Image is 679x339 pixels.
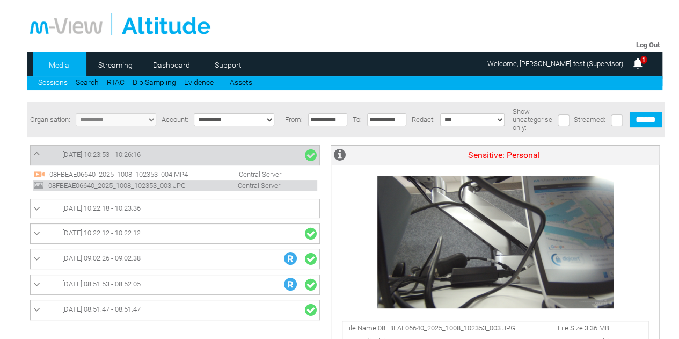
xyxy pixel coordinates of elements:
span: 08FBEAE06640_2025_1008_102353_003.JPG [378,324,515,332]
td: Account: [159,102,191,137]
a: [DATE] 10:23:53 - 10:26:16 [33,148,317,162]
td: File Name: [342,321,555,335]
a: 08FBEAE06640_2025_1008_102353_004.MP4 Central Server [33,169,287,177]
a: Support [202,57,254,73]
span: Streamed: [574,116,605,124]
a: Dashboard [145,57,198,73]
span: 3.36 MB [585,324,609,332]
span: 08FBEAE06640_2025_1008_102353_003.JPG [46,182,209,190]
img: R_Indication.svg [284,278,297,291]
td: From: [282,102,305,137]
a: [DATE] 10:22:12 - 10:22:12 [33,227,317,241]
td: File Size: [555,321,648,335]
a: 08FBEAE06640_2025_1008_102353_003.JPG Central Server [33,181,286,189]
img: R_Indication.svg [284,252,297,265]
span: 1 [640,56,647,64]
a: Search [76,78,99,86]
a: [DATE] 10:22:18 - 10:23:36 [33,202,317,215]
a: Assets [230,78,252,86]
a: Log Out [636,41,660,49]
span: [DATE] 10:23:53 - 10:26:16 [62,150,141,158]
a: [DATE] 09:02:26 - 09:02:38 [33,252,317,266]
a: Evidence [184,78,214,86]
img: bell25.png [631,57,644,70]
span: Central Server [212,170,287,178]
span: [DATE] 08:51:47 - 08:51:47 [62,305,141,313]
td: Organisation: [27,102,73,137]
a: RTAC [107,78,125,86]
span: Central Server [211,182,286,190]
a: Sessions [38,78,68,86]
img: Default Image [377,176,614,308]
a: Dip Sampling [133,78,176,86]
span: [DATE] 10:22:18 - 10:23:36 [62,204,141,212]
span: Show uncategorise only: [513,107,552,132]
span: [DATE] 10:22:12 - 10:22:12 [62,229,141,237]
td: Redact: [409,102,437,137]
a: Media [33,57,85,73]
td: Sensitive: Personal [348,146,659,165]
td: To: [350,102,364,137]
span: Welcome, [PERSON_NAME]-test (Supervisor) [487,60,623,68]
img: video24_pre.svg [33,168,45,180]
span: [DATE] 09:02:26 - 09:02:38 [62,254,141,262]
span: 08FBEAE06640_2025_1008_102353_004.MP4 [47,170,210,178]
a: [DATE] 08:51:53 - 08:52:05 [33,278,317,292]
img: image24.svg [33,180,44,191]
span: [DATE] 08:51:53 - 08:52:05 [62,280,141,288]
a: Streaming [89,57,141,73]
a: [DATE] 08:51:47 - 08:51:47 [33,303,317,317]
